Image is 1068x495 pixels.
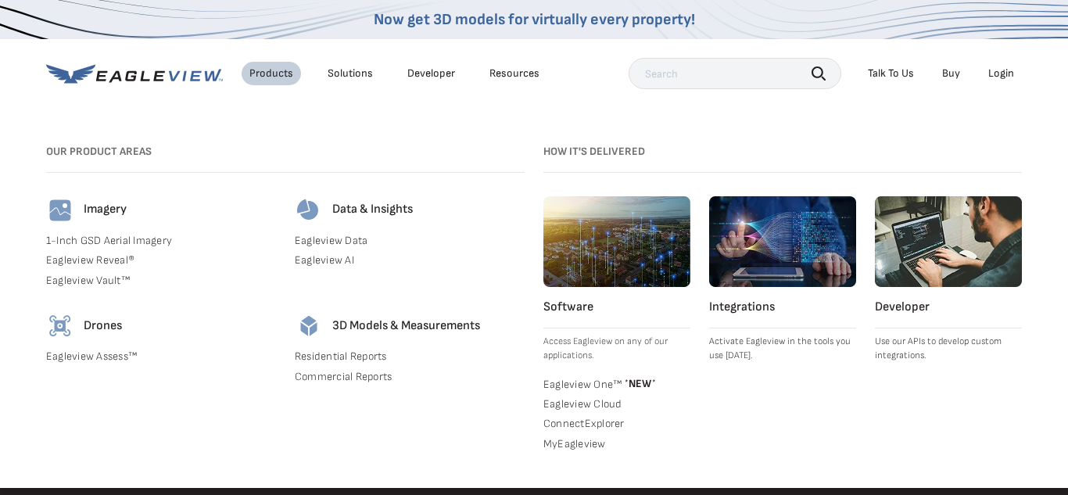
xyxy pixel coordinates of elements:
p: Activate Eagleview in the tools you use [DATE]. [709,335,856,363]
a: ConnectExplorer [543,417,690,431]
a: Eagleview AI [295,253,525,267]
a: Developer Use our APIs to develop custom integrations. [875,196,1022,363]
h3: How it's Delivered [543,145,1022,159]
h4: Integrations [709,300,856,316]
h4: Developer [875,300,1022,316]
a: Eagleview Assess™ [46,350,276,364]
a: 1-Inch GSD Aerial Imagery [46,234,276,248]
a: Buy [942,66,960,81]
a: MyEagleview [543,437,690,451]
a: Commercial Reports [295,370,525,384]
p: Access Eagleview on any of our applications. [543,335,690,363]
img: 3d-models-icon.svg [295,312,323,340]
div: Talk To Us [868,66,914,81]
a: Developer [407,66,455,81]
h4: Software [543,300,690,316]
a: Eagleview Data [295,234,525,248]
h4: Data & Insights [332,202,413,218]
input: Search [629,58,841,89]
img: data-icon.svg [295,196,323,224]
a: Now get 3D models for virtually every property! [374,10,695,29]
h4: 3D Models & Measurements [332,318,480,335]
div: Resources [489,66,539,81]
span: NEW [622,377,655,390]
img: developer.webp [875,196,1022,287]
div: Products [249,66,293,81]
img: imagery-icon.svg [46,196,74,224]
a: Residential Reports [295,350,525,364]
img: software.webp [543,196,690,287]
img: drones-icon.svg [46,312,74,340]
a: Eagleview Reveal® [46,253,276,267]
a: Eagleview One™ *NEW* [543,375,690,391]
a: Integrations Activate Eagleview in the tools you use [DATE]. [709,196,856,363]
div: Solutions [328,66,373,81]
a: Eagleview Vault™ [46,274,276,288]
h4: Imagery [84,202,127,218]
a: Eagleview Cloud [543,397,690,411]
h4: Drones [84,318,122,335]
div: Login [988,66,1014,81]
img: integrations.webp [709,196,856,287]
h3: Our Product Areas [46,145,525,159]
